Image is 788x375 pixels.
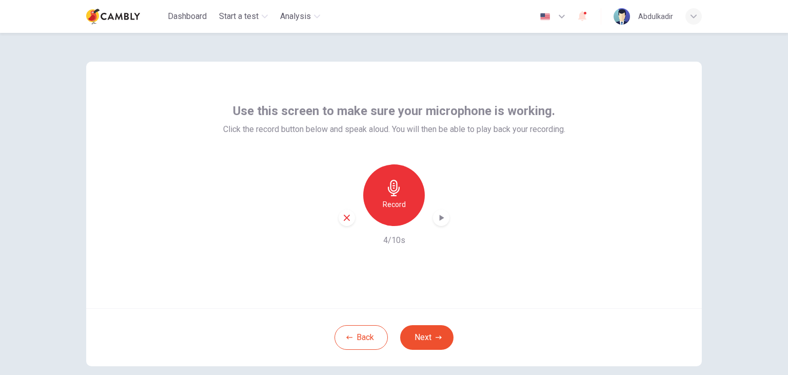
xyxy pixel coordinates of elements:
[400,325,454,350] button: Next
[86,6,140,27] img: Cambly logo
[363,164,425,226] button: Record
[223,123,565,136] span: Click the record button below and speak aloud. You will then be able to play back your recording.
[276,7,324,26] button: Analysis
[638,10,673,23] div: Abdulkadir
[334,325,388,350] button: Back
[233,103,555,119] span: Use this screen to make sure your microphone is working.
[383,234,405,247] h6: 4/10s
[215,7,272,26] button: Start a test
[383,198,406,211] h6: Record
[219,10,259,23] span: Start a test
[280,10,311,23] span: Analysis
[86,6,164,27] a: Cambly logo
[614,8,630,25] img: Profile picture
[168,10,207,23] span: Dashboard
[539,13,551,21] img: en
[164,7,211,26] button: Dashboard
